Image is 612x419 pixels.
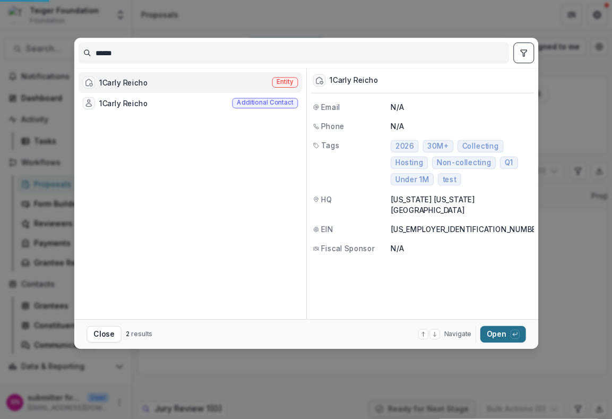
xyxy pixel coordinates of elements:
span: Tags [321,140,339,151]
span: Email [321,101,340,112]
p: N/A [391,243,532,254]
span: 2 [125,330,130,338]
span: EIN [321,224,333,235]
button: toggle filters [513,42,534,63]
div: 1Carly Reicho [99,98,148,108]
span: Additional contact [237,99,293,107]
p: N/A [391,101,532,112]
p: [US_EMPLOYER_IDENTIFICATION_NUMBER] [391,224,544,235]
div: 1Carly Reicho [329,76,378,84]
span: Hosting [395,158,423,167]
span: Navigate [444,330,471,339]
span: Q1 [504,158,513,167]
span: results [131,330,152,338]
span: Entity [277,79,293,86]
span: HQ [321,194,332,204]
span: Non-collecting [436,158,490,167]
button: Open [480,326,525,343]
span: test [442,175,456,183]
span: Under 1M [395,175,428,183]
span: Fiscal Sponsor [321,243,374,254]
span: Collecting [462,142,498,150]
span: 2026 [395,142,413,150]
button: Close [87,326,121,343]
p: [US_STATE] [US_STATE] [GEOGRAPHIC_DATA] [391,194,532,216]
span: 30M+ [427,142,449,150]
div: 1Carly Reicho [99,77,148,88]
span: Phone [321,121,344,131]
p: N/A [391,121,532,131]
